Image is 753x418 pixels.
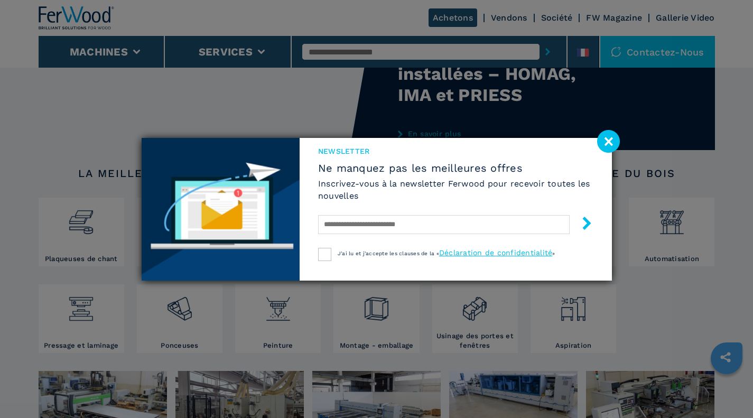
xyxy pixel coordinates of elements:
[318,146,593,156] span: Newsletter
[439,248,553,257] a: Déclaration de confidentialité
[338,250,439,256] span: J'ai lu et j'accepte les clauses de la «
[552,250,555,256] span: »
[570,212,593,237] button: submit-button
[142,138,300,281] img: Newsletter image
[318,178,593,202] h6: Inscrivez-vous à la newsletter Ferwood pour recevoir toutes les nouvelles
[318,162,593,174] span: Ne manquez pas les meilleures offres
